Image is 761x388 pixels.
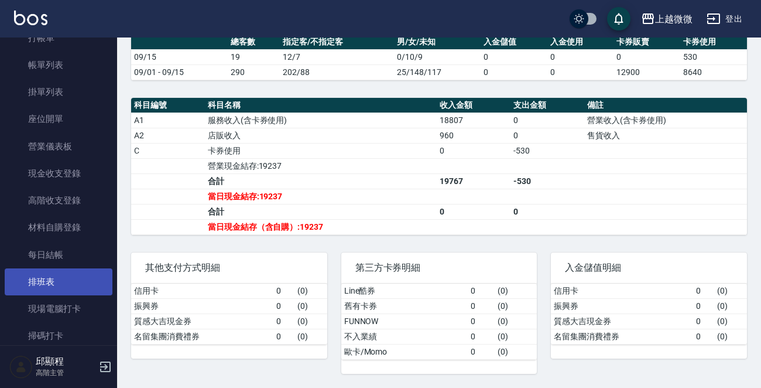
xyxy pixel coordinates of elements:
[437,143,510,158] td: 0
[131,35,747,80] table: a dense table
[131,314,273,329] td: 質感大吉現金券
[5,241,112,268] a: 每日結帳
[714,298,747,314] td: ( 0 )
[565,262,733,274] span: 入金儲值明細
[584,113,747,128] td: 營業收入(含卡券使用)
[510,128,584,143] td: 0
[551,284,693,299] td: 信用卡
[495,314,537,329] td: ( 0 )
[468,298,495,314] td: 0
[36,367,95,378] p: 高階主管
[5,160,112,187] a: 現金收支登錄
[510,204,584,219] td: 0
[9,355,33,379] img: Person
[468,344,495,359] td: 0
[510,143,584,158] td: -530
[131,284,327,345] table: a dense table
[131,329,273,344] td: 名留集團消費禮券
[341,344,468,359] td: 歐卡/Momo
[341,329,468,344] td: 不入業績
[551,284,747,345] table: a dense table
[613,49,680,64] td: 0
[693,298,714,314] td: 0
[205,128,437,143] td: 店販收入
[437,98,510,113] th: 收入金額
[495,284,537,299] td: ( 0 )
[273,298,294,314] td: 0
[547,49,614,64] td: 0
[131,64,228,80] td: 09/01 - 09/15
[680,49,747,64] td: 530
[437,204,510,219] td: 0
[495,344,537,359] td: ( 0 )
[205,219,437,234] td: 當日現金結存（含自購）:19237
[341,284,537,360] table: a dense table
[14,11,47,25] img: Logo
[205,113,437,128] td: 服務收入(含卡券使用)
[636,7,697,31] button: 上越微微
[205,189,437,204] td: 當日現金結存:19237
[584,128,747,143] td: 售貨收入
[680,64,747,80] td: 8640
[294,284,327,299] td: ( 0 )
[131,113,205,128] td: A1
[481,49,547,64] td: 0
[205,173,437,189] td: 合計
[702,8,747,30] button: 登出
[341,284,468,299] td: Line酷券
[36,356,95,367] h5: 邱顯程
[437,173,510,189] td: 19767
[5,133,112,160] a: 營業儀表板
[341,298,468,314] td: 舊有卡券
[131,98,205,113] th: 科目編號
[205,98,437,113] th: 科目名稱
[613,35,680,50] th: 卡券販賣
[607,7,630,30] button: save
[5,214,112,241] a: 材料自購登錄
[680,35,747,50] th: 卡券使用
[584,98,747,113] th: 備註
[5,187,112,214] a: 高階收支登錄
[5,52,112,79] a: 帳單列表
[273,329,294,344] td: 0
[437,128,510,143] td: 960
[228,64,280,80] td: 290
[280,64,394,80] td: 202/88
[510,173,584,189] td: -530
[341,314,468,329] td: FUNNOW
[273,284,294,299] td: 0
[131,298,273,314] td: 振興券
[468,284,495,299] td: 0
[280,35,394,50] th: 指定客/不指定客
[145,262,313,274] span: 其他支付方式明細
[205,158,437,173] td: 營業現金結存:19237
[547,64,614,80] td: 0
[551,298,693,314] td: 振興券
[5,79,112,105] a: 掛單列表
[294,314,327,329] td: ( 0 )
[551,329,693,344] td: 名留集團消費禮券
[394,35,481,50] th: 男/女/未知
[273,314,294,329] td: 0
[547,35,614,50] th: 入金使用
[355,262,523,274] span: 第三方卡券明細
[205,143,437,158] td: 卡券使用
[131,143,205,158] td: C
[228,49,280,64] td: 19
[294,329,327,344] td: ( 0 )
[5,322,112,349] a: 掃碼打卡
[468,314,495,329] td: 0
[551,314,693,329] td: 質感大吉現金券
[5,268,112,295] a: 排班表
[131,98,747,235] table: a dense table
[481,35,547,50] th: 入金儲值
[131,49,228,64] td: 09/15
[228,35,280,50] th: 總客數
[655,12,693,26] div: 上越微微
[437,113,510,128] td: 18807
[613,64,680,80] td: 12900
[495,298,537,314] td: ( 0 )
[394,49,481,64] td: 0/10/9
[294,298,327,314] td: ( 0 )
[714,329,747,344] td: ( 0 )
